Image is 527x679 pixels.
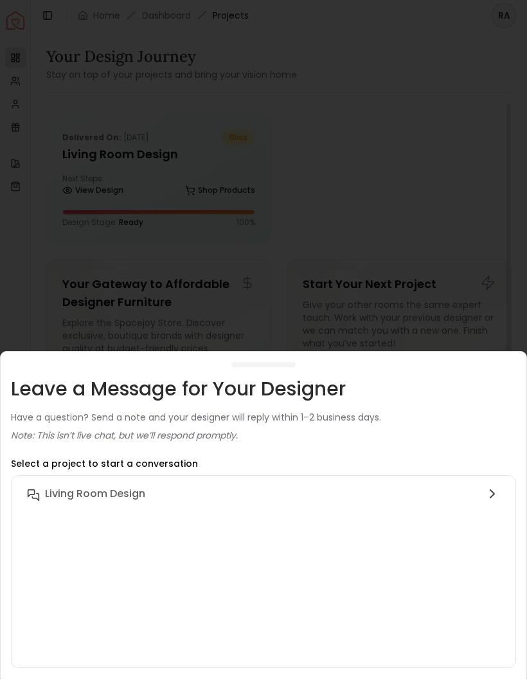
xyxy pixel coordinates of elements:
[11,377,346,401] h3: Leave a Message for Your Designer
[17,481,510,507] button: Living Room design
[11,429,238,442] p: Note: This isn’t live chat, but we’ll respond promptly.
[45,486,145,502] h6: Living Room design
[11,411,381,424] p: Have a question? Send a note and your designer will reply within 1–2 business days.
[11,457,198,470] p: Select a project to start a conversation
